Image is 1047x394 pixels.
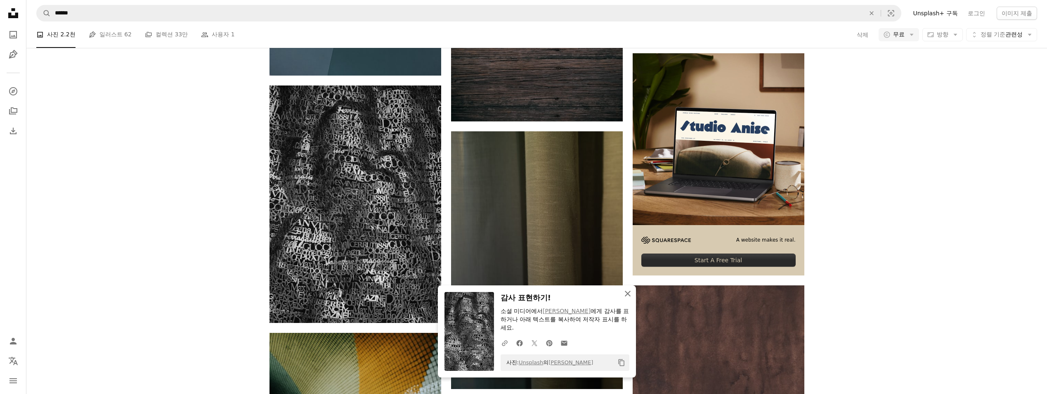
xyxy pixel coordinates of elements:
[557,335,572,351] a: 이메일로 공유에 공유
[89,21,132,48] a: 일러스트 62
[863,5,881,21] button: 삭제
[937,31,948,38] span: 방향
[5,26,21,43] a: 사진
[231,30,235,39] span: 1
[641,254,796,267] div: Start A Free Trial
[981,31,1005,38] span: 정렬 기준
[5,353,21,369] button: 언어
[641,237,691,244] img: file-1705255347840-230a6ab5bca9image
[963,7,990,20] a: 로그인
[145,21,188,48] a: 컬렉션 33만
[269,200,441,208] a: 회색 및 검은색 텍스트
[124,30,132,39] span: 62
[451,60,623,68] a: 갈색 나무 보드
[543,308,591,314] a: [PERSON_NAME]
[633,53,804,225] img: file-1705123271268-c3eaf6a79b21image
[5,5,21,23] a: 홈 — Unsplash
[501,307,629,332] p: 소셜 미디어에서 에게 감사를 표하거나 아래 텍스트를 복사하여 저작자 표시를 하세요.
[633,340,804,348] a: 클로즈업 이미지의 갈색 섬유
[542,335,557,351] a: Pinterest에 공유
[908,7,962,20] a: Unsplash+ 구독
[922,28,963,41] button: 방향
[966,28,1037,41] button: 정렬 기준관련성
[736,237,796,244] span: A website makes it real.
[5,333,21,349] a: 로그인 / 가입
[893,31,905,39] span: 무료
[633,53,804,276] a: A website makes it real.Start A Free Trial
[519,359,543,366] a: Unsplash
[451,256,623,264] a: 방의 커튼 클로즈업
[5,103,21,119] a: 컬렉션
[856,28,869,41] button: 삭제
[201,21,234,48] a: 사용자 1
[5,123,21,139] a: 다운로드 내역
[37,5,51,21] button: Unsplash 검색
[879,28,919,41] button: 무료
[548,359,593,366] a: [PERSON_NAME]
[527,335,542,351] a: Twitter에 공유
[997,7,1037,20] button: 이미지 제출
[512,335,527,351] a: Facebook에 공유
[451,7,623,121] img: 갈색 나무 보드
[175,30,188,39] span: 33만
[269,377,441,385] a: 다채로운 모자이크 터널 벽이 표시됩니다.
[269,85,441,323] img: 회색 및 검은색 텍스트
[5,83,21,100] a: 탐색
[981,31,1023,39] span: 관련성
[451,131,623,389] img: 방의 커튼 클로즈업
[502,356,593,369] span: 사진: 의
[36,5,901,21] form: 사이트 전체에서 이미지 찾기
[5,46,21,63] a: 일러스트
[5,373,21,389] button: 메뉴
[881,5,901,21] button: 시각적 검색
[501,292,629,304] h3: 감사 표현하기!
[614,356,629,370] button: 클립보드에 복사하기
